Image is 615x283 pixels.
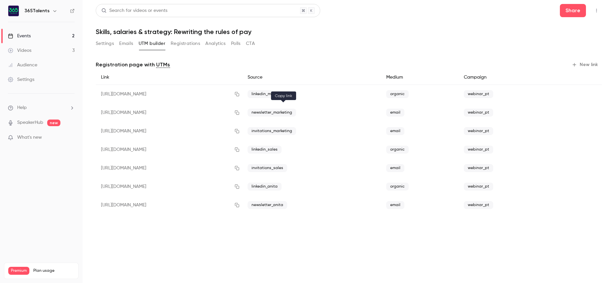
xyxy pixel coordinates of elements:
p: Registration page with [96,61,170,69]
img: 365Talents [8,6,19,16]
span: email [386,164,404,172]
span: new [47,120,60,126]
iframe: Noticeable Trigger [67,135,75,141]
span: webinar_pt [464,127,493,135]
span: webinar_pt [464,109,493,117]
div: Medium [381,70,459,85]
button: UTM builder [139,38,165,49]
button: Polls [231,38,241,49]
div: Campaign [459,70,552,85]
div: Settings [8,76,34,83]
span: Help [17,104,27,111]
div: Audience [8,62,37,68]
div: [URL][DOMAIN_NAME] [96,122,242,140]
div: Videos [8,47,31,54]
h6: 365Talents [24,8,50,14]
a: UTMs [156,61,170,69]
div: Search for videos or events [101,7,167,14]
div: Source [242,70,381,85]
span: organic [386,90,409,98]
button: Settings [96,38,114,49]
a: SpeakerHub [17,119,43,126]
button: Share [560,4,586,17]
button: Registrations [171,38,200,49]
span: linkedin_anita [248,183,282,191]
span: invitations_marketing [248,127,296,135]
span: webinar_pt [464,90,493,98]
span: webinar_pt [464,183,493,191]
span: organic [386,146,409,154]
span: email [386,201,404,209]
button: Emails [119,38,133,49]
span: email [386,109,404,117]
span: What's new [17,134,42,141]
span: linkedin_marketing [248,90,290,98]
div: Link [96,70,242,85]
span: invitations_sales [248,164,287,172]
div: [URL][DOMAIN_NAME] [96,103,242,122]
span: linkedin_sales [248,146,282,154]
button: Analytics [205,38,226,49]
span: webinar_pt [464,201,493,209]
li: help-dropdown-opener [8,104,75,111]
div: [URL][DOMAIN_NAME] [96,159,242,177]
span: Plan usage [33,268,74,273]
div: [URL][DOMAIN_NAME] [96,177,242,196]
button: New link [569,59,602,70]
span: webinar_pt [464,146,493,154]
div: Events [8,33,31,39]
div: [URL][DOMAIN_NAME] [96,196,242,214]
h1: Skills, salaries & strategy: Rewriting the rules of pay [96,28,602,36]
span: newsletter_marketing [248,109,296,117]
span: organic [386,183,409,191]
span: Premium [8,267,29,275]
div: [URL][DOMAIN_NAME] [96,140,242,159]
div: [URL][DOMAIN_NAME] [96,85,242,104]
span: webinar_pt [464,164,493,172]
button: CTA [246,38,255,49]
span: email [386,127,404,135]
span: newsletter_anita [248,201,287,209]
